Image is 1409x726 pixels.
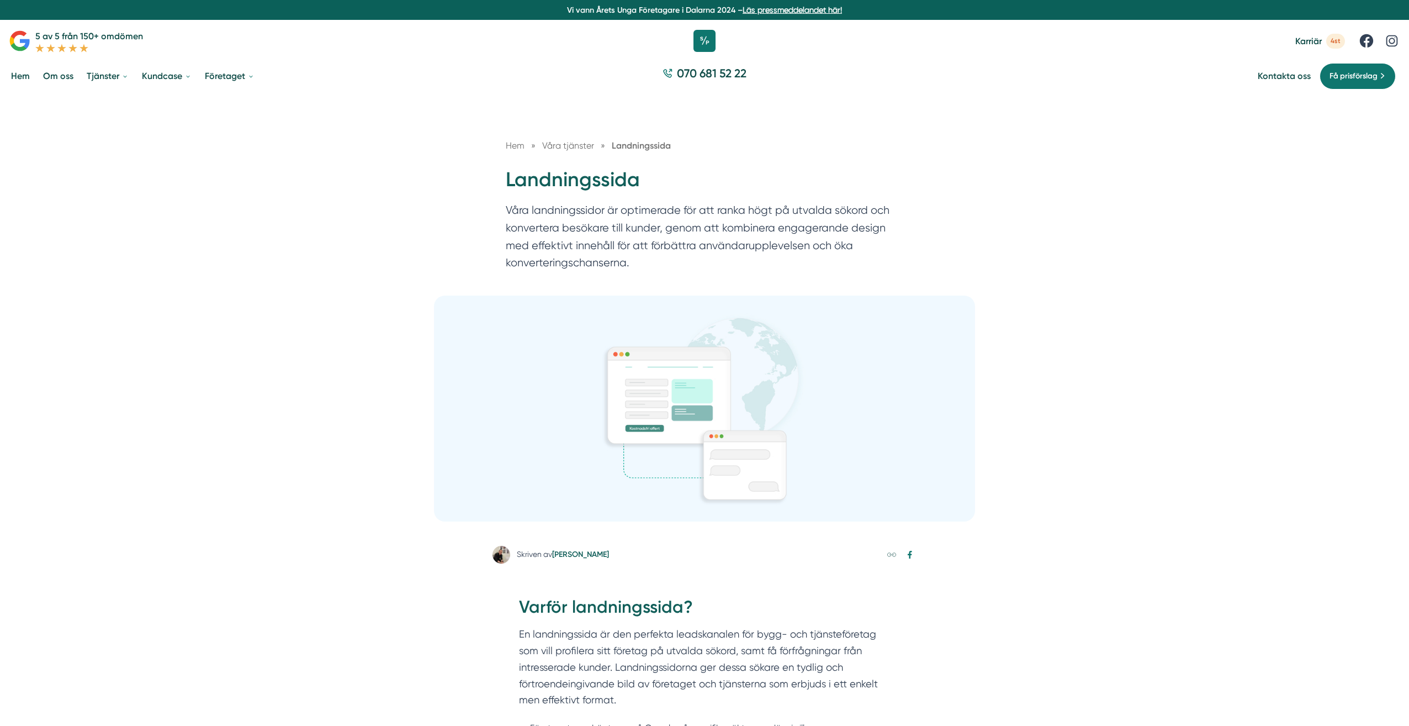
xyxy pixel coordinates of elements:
[601,139,605,152] span: »
[531,139,536,152] span: »
[506,140,525,151] a: Hem
[612,140,671,151] a: Landningssida
[552,550,609,559] a: [PERSON_NAME]
[35,29,143,43] p: 5 av 5 från 150+ omdömen
[84,62,131,90] a: Tjänster
[542,140,594,151] span: Våra tjänster
[9,62,32,90] a: Hem
[905,550,914,559] svg: Facebook
[506,166,903,202] h1: Landningssida
[203,62,257,90] a: Företaget
[519,595,890,626] h2: Varför landningssida?
[434,296,975,521] img: Landningssida, Landningssidor, leads
[519,626,890,708] p: En landningssida är den perfekta leadskanalen för bygg- och tjänsteföretag som vill profilera sit...
[140,62,194,90] a: Kundcase
[542,140,596,151] a: Våra tjänster
[1295,34,1345,49] a: Karriär 4st
[743,6,842,14] a: Läs pressmeddelandet här!
[1295,36,1322,46] span: Karriär
[492,546,510,564] img: Victor Blomberg
[1320,63,1396,90] a: Få prisförslag
[1258,71,1311,81] a: Kontakta oss
[517,549,609,560] div: Skriven av
[658,65,751,87] a: 070 681 52 22
[41,62,76,90] a: Om oss
[677,65,746,81] span: 070 681 52 22
[506,139,903,152] nav: Breadcrumb
[506,202,903,277] p: Våra landningssidor är optimerade för att ranka högt på utvalda sökord och konvertera besökare ti...
[4,4,1405,15] p: Vi vann Årets Unga Företagare i Dalarna 2024 –
[1329,70,1378,82] span: Få prisförslag
[903,548,917,561] a: Dela på Facebook
[884,548,898,561] a: Kopiera länk
[1326,34,1345,49] span: 4st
